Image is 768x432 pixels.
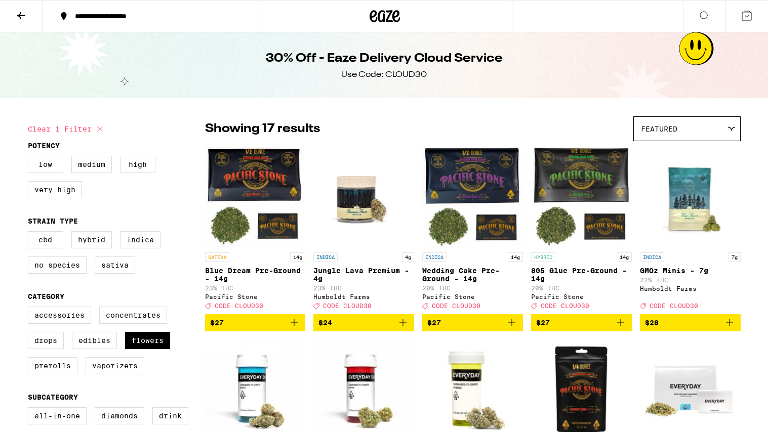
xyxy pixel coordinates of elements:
label: Concentrates [99,307,167,324]
span: CODE CLOUD30 [323,303,372,309]
p: INDICA [313,252,338,262]
p: HYBRID [531,252,555,262]
span: $24 [318,319,332,327]
button: Clear 1 filter [28,116,106,142]
label: Diamonds [95,407,144,424]
div: Humboldt Farms [640,285,741,292]
label: No Species [28,256,87,274]
label: All-In-One [28,407,87,424]
p: 20% THC [531,285,632,291]
label: Hybrid [71,231,112,248]
a: Open page for Jungle Lava Premium - 4g from Humboldt Farms [313,146,414,314]
span: Hi. Need any help? [6,7,73,15]
label: Drops [28,332,64,349]
span: Featured [641,125,677,133]
button: Add to bag [205,314,306,331]
a: Open page for Wedding Cake Pre-Ground - 14g from Pacific Stone [422,146,523,314]
span: CODE CLOUD30 [432,303,480,309]
p: INDICA [640,252,664,262]
div: Pacific Stone [531,293,632,300]
span: $27 [210,319,224,327]
p: 805 Glue Pre-Ground - 14g [531,267,632,283]
span: CODE CLOUD30 [215,303,263,309]
a: Open page for GMOz Minis - 7g from Humboldt Farms [640,146,741,314]
p: 14g [617,252,632,262]
p: SATIVA [205,252,229,262]
img: Pacific Stone - Wedding Cake Pre-Ground - 14g [422,146,523,247]
span: $27 [536,319,550,327]
label: Sativa [95,256,135,274]
img: Pacific Stone - Blue Dream Pre-Ground - 14g [205,146,306,247]
p: 23% THC [313,285,414,291]
button: Add to bag [313,314,414,331]
span: $27 [427,319,441,327]
label: Indica [120,231,160,248]
legend: Strain Type [28,217,78,225]
p: GMOz Minis - 7g [640,267,741,275]
p: 22% THC [640,277,741,283]
div: Pacific Stone [205,293,306,300]
button: Add to bag [640,314,741,331]
p: 14g [508,252,523,262]
button: Add to bag [531,314,632,331]
img: Humboldt Farms - GMOz Minis - 7g [640,146,741,247]
label: Flowers [125,332,170,349]
div: Humboldt Farms [313,293,414,300]
span: CODE CLOUD30 [541,303,589,309]
label: Very High [28,181,82,198]
legend: Potency [28,142,60,150]
a: Open page for Blue Dream Pre-Ground - 14g from Pacific Stone [205,146,306,314]
p: Wedding Cake Pre-Ground - 14g [422,267,523,283]
span: CODE CLOUD30 [650,303,698,309]
a: Open page for 805 Glue Pre-Ground - 14g from Pacific Stone [531,146,632,314]
legend: Subcategory [28,393,78,401]
img: Humboldt Farms - Jungle Lava Premium - 4g [313,146,414,247]
p: 20% THC [422,285,523,291]
p: Jungle Lava Premium - 4g [313,267,414,283]
p: Blue Dream Pre-Ground - 14g [205,267,306,283]
label: Medium [71,156,112,173]
label: Prerolls [28,357,77,374]
p: 4g [402,252,414,262]
p: 23% THC [205,285,306,291]
p: 14g [290,252,305,262]
p: INDICA [422,252,447,262]
label: High [120,156,155,173]
legend: Category [28,292,64,300]
h1: 30% Off - Eaze Delivery Cloud Service [266,50,503,67]
p: Showing 17 results [205,120,320,138]
label: Drink [152,407,188,424]
label: Vaporizers [86,357,144,374]
div: Pacific Stone [422,293,523,300]
p: 7g [729,252,741,262]
img: Pacific Stone - 805 Glue Pre-Ground - 14g [531,146,632,247]
label: Accessories [28,307,91,324]
label: CBD [28,231,63,248]
label: Edibles [72,332,117,349]
span: $28 [645,319,659,327]
div: Use Code: CLOUD30 [341,69,427,80]
label: Low [28,156,63,173]
button: Add to bag [422,314,523,331]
